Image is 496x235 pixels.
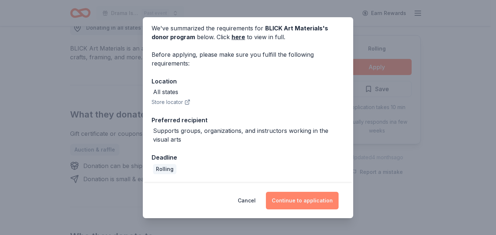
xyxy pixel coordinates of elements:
[152,153,344,162] div: Deadline
[153,87,178,96] div: All states
[238,192,256,209] button: Cancel
[152,77,344,86] div: Location
[152,50,344,68] div: Before applying, please make sure you fulfill the following requirements:
[152,115,344,125] div: Preferred recipient
[153,126,344,144] div: Supports groups, organizations, and instructors working in the visual arts
[232,33,245,41] a: here
[152,24,344,41] div: We've summarized the requirements for below. Click to view in full.
[266,192,339,209] button: Continue to application
[152,98,190,107] button: Store locator
[153,164,176,174] div: Rolling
